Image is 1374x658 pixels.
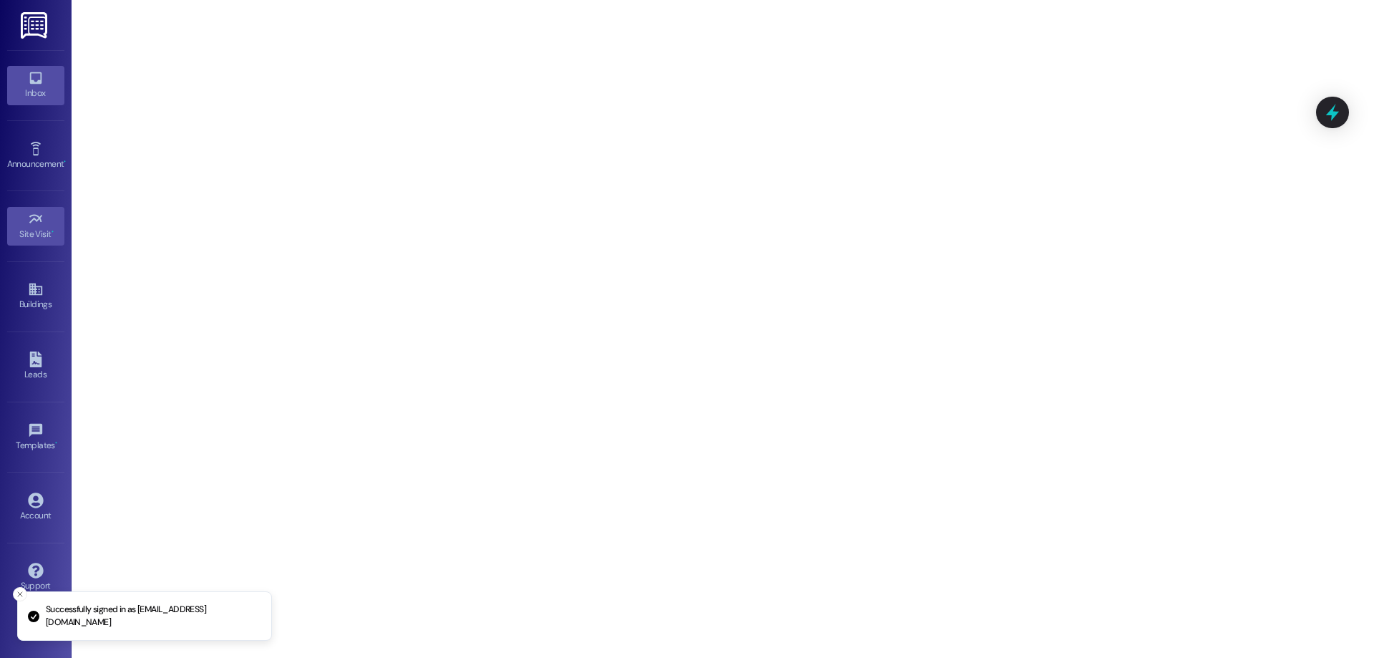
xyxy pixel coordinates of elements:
a: Support [7,558,64,597]
img: ResiDesk Logo [21,12,50,39]
span: • [64,157,66,167]
a: Site Visit • [7,207,64,246]
a: Buildings [7,277,64,316]
span: • [55,438,57,448]
a: Inbox [7,66,64,105]
a: Leads [7,347,64,386]
p: Successfully signed in as [EMAIL_ADDRESS][DOMAIN_NAME] [46,604,260,629]
span: • [52,227,54,237]
a: Templates • [7,418,64,457]
button: Close toast [13,587,27,601]
a: Account [7,488,64,527]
